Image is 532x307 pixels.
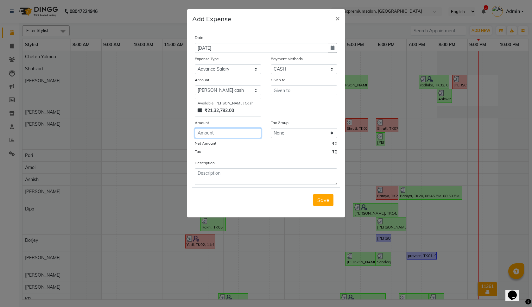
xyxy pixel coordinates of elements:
[195,149,201,154] label: Tax
[195,56,219,62] label: Expense Type
[198,101,258,106] div: Available [PERSON_NAME] Cash
[195,77,209,83] label: Account
[195,160,215,166] label: Description
[192,14,231,24] h5: Add Expense
[271,77,285,83] label: Given to
[271,85,337,95] input: Given to
[317,197,329,203] span: Save
[205,107,234,114] strong: ₹21,32,792.00
[330,9,345,27] button: Close
[195,35,203,41] label: Date
[271,120,288,126] label: Tax Group
[195,128,261,138] input: Amount
[313,194,333,206] button: Save
[271,56,303,62] label: Payment Methods
[195,120,209,126] label: Amount
[332,141,337,149] span: ₹0
[505,282,526,301] iframe: chat widget
[335,13,340,23] span: ×
[195,141,216,146] label: Net Amount
[332,149,337,157] span: ₹0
